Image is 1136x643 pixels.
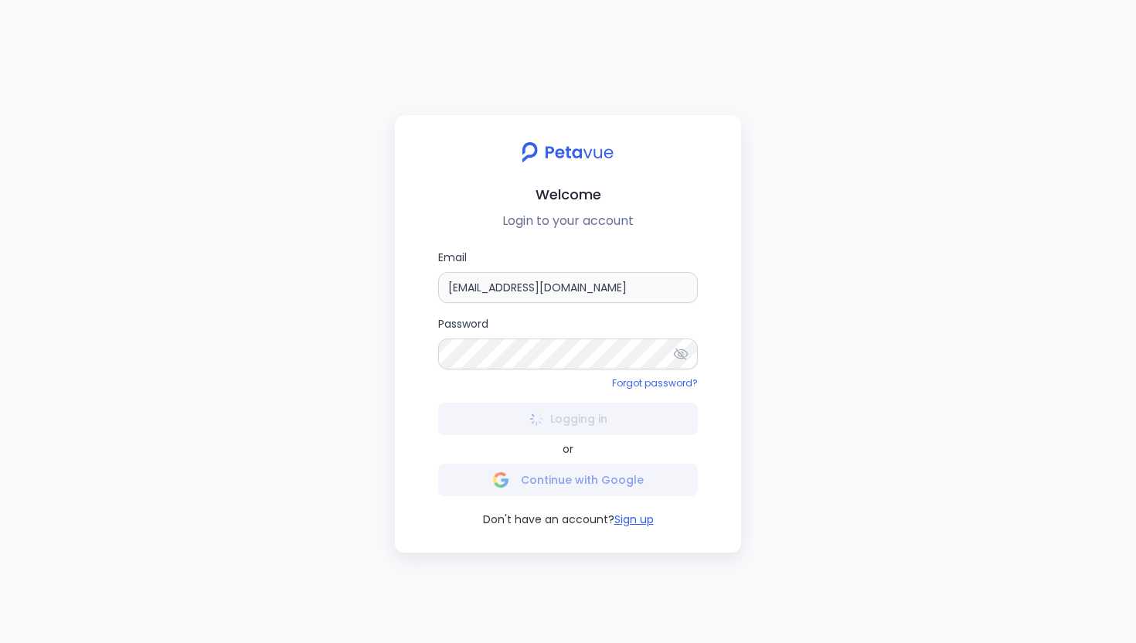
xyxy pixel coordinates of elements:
span: or [563,441,573,458]
input: Email [438,272,698,303]
span: Don't have an account? [483,512,614,528]
input: Password [438,339,698,369]
button: Sign up [614,512,654,528]
label: Email [438,249,698,303]
h2: Welcome [407,183,729,206]
p: Login to your account [407,212,729,230]
label: Password [438,315,698,369]
a: Forgot password? [612,376,698,390]
img: petavue logo [512,134,624,171]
